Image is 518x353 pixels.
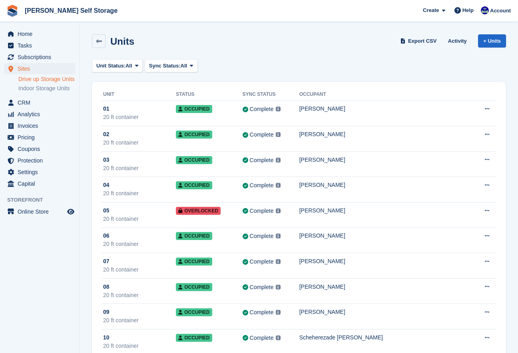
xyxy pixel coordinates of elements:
span: Analytics [18,109,66,120]
img: icon-info-grey-7440780725fd019a000dd9b08b2336e03edf1995a4989e88bcd33f0948082b44.svg [276,107,281,111]
div: [PERSON_NAME] [299,232,472,240]
span: Occupied [176,334,212,342]
span: 09 [103,308,110,316]
img: Justin Farthing [481,6,489,14]
div: 20 ft container [103,240,176,248]
div: Complete [250,334,274,342]
a: + Units [478,34,506,48]
a: menu [4,178,76,189]
span: Pricing [18,132,66,143]
span: Create [423,6,439,14]
a: Indoor Storage Units [18,85,76,92]
img: icon-info-grey-7440780725fd019a000dd9b08b2336e03edf1995a4989e88bcd33f0948082b44.svg [276,285,281,290]
span: Occupied [176,308,212,316]
a: menu [4,206,76,217]
span: Occupied [176,232,212,240]
a: menu [4,109,76,120]
div: 20 ft container [103,316,176,325]
th: Unit [102,88,176,101]
span: 08 [103,283,110,291]
div: 20 ft container [103,113,176,121]
a: Preview store [66,207,76,216]
span: Help [462,6,474,14]
div: [PERSON_NAME] [299,206,472,215]
span: Occupied [176,156,212,164]
span: 10 [103,333,110,342]
div: [PERSON_NAME] [299,283,472,291]
div: Scheherezade [PERSON_NAME] [299,333,472,342]
span: Sites [18,63,66,74]
div: [PERSON_NAME] [299,156,472,164]
span: Occupied [176,181,212,189]
span: 03 [103,156,110,164]
a: menu [4,132,76,143]
div: Complete [250,156,274,165]
a: menu [4,120,76,131]
span: Overlocked [176,207,221,215]
a: menu [4,143,76,155]
img: stora-icon-8386f47178a22dfd0bd8f6a31ec36ba5ce8667c1dd55bd0f319d3a0aa187defe.svg [6,5,18,17]
h2: Units [110,36,134,47]
a: Activity [445,34,470,48]
a: menu [4,155,76,166]
span: 05 [103,206,110,215]
span: Subscriptions [18,52,66,63]
span: Unit Status: [96,62,126,70]
div: Complete [250,181,274,190]
a: menu [4,167,76,178]
div: [PERSON_NAME] [299,257,472,266]
div: Complete [250,207,274,215]
div: Complete [250,232,274,240]
a: menu [4,63,76,74]
div: [PERSON_NAME] [299,308,472,316]
a: Drive up Storage Units [18,75,76,83]
th: Sync Status [243,88,299,101]
span: 07 [103,257,110,266]
img: icon-info-grey-7440780725fd019a000dd9b08b2336e03edf1995a4989e88bcd33f0948082b44.svg [276,183,281,188]
span: Home [18,28,66,40]
div: [PERSON_NAME] [299,181,472,189]
div: 20 ft container [103,342,176,350]
span: Settings [18,167,66,178]
div: [PERSON_NAME] [299,130,472,139]
div: 20 ft container [103,189,176,198]
div: Complete [250,308,274,317]
div: Complete [250,258,274,266]
span: Capital [18,178,66,189]
span: Protection [18,155,66,166]
div: [PERSON_NAME] [299,105,472,113]
img: icon-info-grey-7440780725fd019a000dd9b08b2336e03edf1995a4989e88bcd33f0948082b44.svg [276,310,281,315]
a: menu [4,52,76,63]
div: 20 ft container [103,215,176,223]
div: Complete [250,283,274,292]
div: Complete [250,105,274,113]
button: Sync Status: All [145,59,198,72]
span: Occupied [176,258,212,266]
span: Export CSV [408,37,437,45]
span: All [126,62,132,70]
span: Tasks [18,40,66,51]
div: 20 ft container [103,139,176,147]
a: menu [4,40,76,51]
span: Online Store [18,206,66,217]
span: Occupied [176,283,212,291]
span: Sync Status: [149,62,181,70]
span: 06 [103,232,110,240]
img: icon-info-grey-7440780725fd019a000dd9b08b2336e03edf1995a4989e88bcd33f0948082b44.svg [276,158,281,163]
img: icon-info-grey-7440780725fd019a000dd9b08b2336e03edf1995a4989e88bcd33f0948082b44.svg [276,335,281,340]
th: Status [176,88,242,101]
span: Coupons [18,143,66,155]
img: icon-info-grey-7440780725fd019a000dd9b08b2336e03edf1995a4989e88bcd33f0948082b44.svg [276,208,281,213]
div: 20 ft container [103,291,176,299]
span: CRM [18,97,66,108]
span: 02 [103,130,110,139]
span: 04 [103,181,110,189]
span: Account [490,7,511,15]
img: icon-info-grey-7440780725fd019a000dd9b08b2336e03edf1995a4989e88bcd33f0948082b44.svg [276,132,281,137]
img: icon-info-grey-7440780725fd019a000dd9b08b2336e03edf1995a4989e88bcd33f0948082b44.svg [276,259,281,264]
span: All [181,62,187,70]
span: Occupied [176,105,212,113]
div: 20 ft container [103,164,176,173]
a: Export CSV [399,34,440,48]
div: Complete [250,131,274,139]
